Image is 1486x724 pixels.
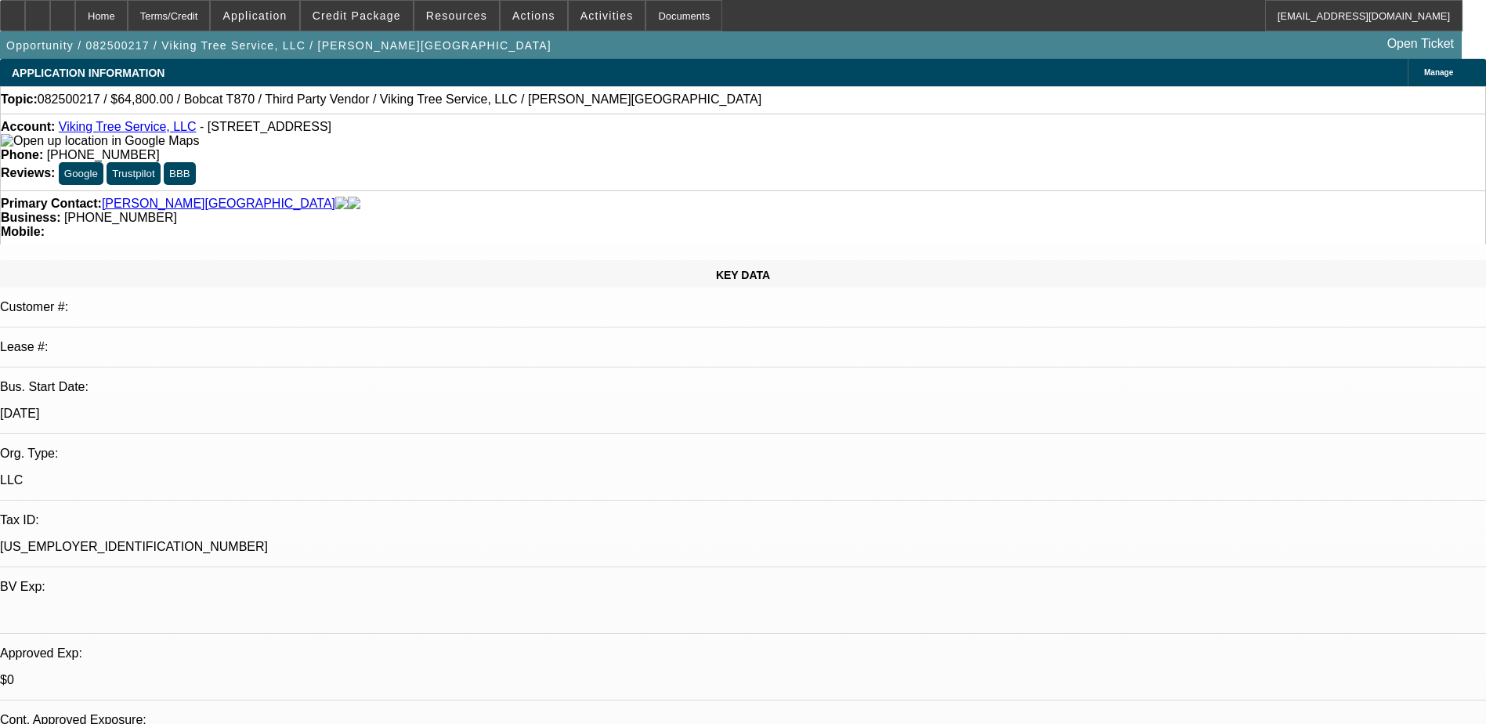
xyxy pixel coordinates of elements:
[313,9,401,22] span: Credit Package
[59,162,103,185] button: Google
[6,39,551,52] span: Opportunity / 082500217 / Viking Tree Service, LLC / [PERSON_NAME][GEOGRAPHIC_DATA]
[38,92,761,107] span: 082500217 / $64,800.00 / Bobcat T870 / Third Party Vendor / Viking Tree Service, LLC / [PERSON_NA...
[1,134,199,147] a: View Google Maps
[1381,31,1460,57] a: Open Ticket
[211,1,298,31] button: Application
[716,269,770,281] span: KEY DATA
[222,9,287,22] span: Application
[1,225,45,238] strong: Mobile:
[348,197,360,211] img: linkedin-icon.png
[1,211,60,224] strong: Business:
[164,162,196,185] button: BBB
[59,120,197,133] a: Viking Tree Service, LLC
[426,9,487,22] span: Resources
[580,9,634,22] span: Activities
[200,120,331,133] span: - [STREET_ADDRESS]
[414,1,499,31] button: Resources
[1,120,55,133] strong: Account:
[64,211,177,224] span: [PHONE_NUMBER]
[1,197,102,211] strong: Primary Contact:
[47,148,160,161] span: [PHONE_NUMBER]
[107,162,160,185] button: Trustpilot
[501,1,567,31] button: Actions
[1,92,38,107] strong: Topic:
[102,197,335,211] a: [PERSON_NAME][GEOGRAPHIC_DATA]
[512,9,555,22] span: Actions
[335,197,348,211] img: facebook-icon.png
[1,134,199,148] img: Open up location in Google Maps
[1424,68,1453,77] span: Manage
[1,166,55,179] strong: Reviews:
[12,67,165,79] span: APPLICATION INFORMATION
[569,1,645,31] button: Activities
[1,148,43,161] strong: Phone:
[301,1,413,31] button: Credit Package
